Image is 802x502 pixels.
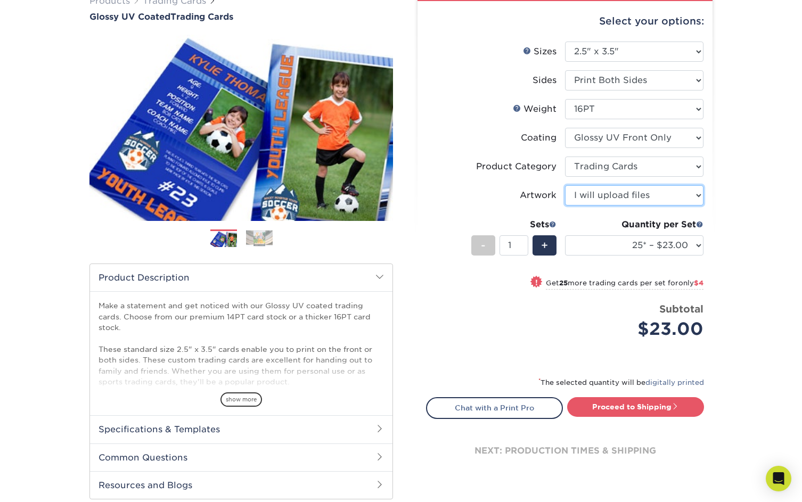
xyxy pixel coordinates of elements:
[565,218,703,231] div: Quantity per Set
[694,279,703,287] span: $4
[89,12,393,22] h1: Trading Cards
[521,131,557,144] div: Coating
[523,45,557,58] div: Sizes
[567,397,704,416] a: Proceed to Shipping
[89,12,170,22] span: Glossy UV Coated
[538,378,704,386] small: The selected quantity will be
[426,419,704,483] div: next: production times & shipping
[90,264,392,291] h2: Product Description
[90,471,392,499] h2: Resources and Blogs
[476,160,557,173] div: Product Category
[678,279,703,287] span: only
[546,279,703,290] small: Get more trading cards per set for
[659,303,703,315] strong: Subtotal
[481,237,486,253] span: -
[426,1,704,42] div: Select your options:
[89,23,393,233] img: Glossy UV Coated 01
[645,378,704,386] a: digitally printed
[471,218,557,231] div: Sets
[99,300,384,431] p: Make a statement and get noticed with our Glossy UV coated trading cards. Choose from our premium...
[559,279,568,287] strong: 25
[520,189,557,202] div: Artwork
[513,103,557,116] div: Weight
[90,443,392,471] h2: Common Questions
[426,397,563,418] a: Chat with a Print Pro
[90,415,392,443] h2: Specifications & Templates
[220,392,262,407] span: show more
[573,316,703,342] div: $23.00
[533,74,557,87] div: Sides
[89,12,393,22] a: Glossy UV CoatedTrading Cards
[541,237,548,253] span: +
[766,466,791,491] div: Open Intercom Messenger
[535,277,538,288] span: !
[246,230,273,246] img: Trading Cards 02
[210,230,237,249] img: Trading Cards 01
